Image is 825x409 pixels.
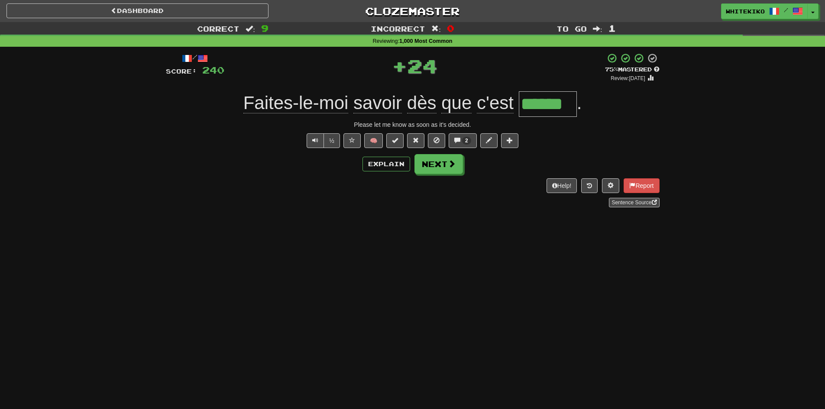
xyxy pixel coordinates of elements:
[246,25,255,32] span: :
[477,93,514,113] span: c'est
[447,23,454,33] span: 0
[449,133,477,148] button: 2
[611,75,645,81] small: Review: [DATE]
[407,133,424,148] button: Reset to 0% Mastered (alt+r)
[371,24,425,33] span: Incorrect
[202,64,224,75] span: 240
[556,24,587,33] span: To go
[399,38,452,44] strong: 1,000 Most Common
[784,7,788,13] span: /
[577,93,582,113] span: .
[407,55,437,77] span: 24
[608,23,616,33] span: 1
[305,133,340,148] div: Text-to-speech controls
[480,133,498,148] button: Edit sentence (alt+d)
[197,24,239,33] span: Correct
[593,25,602,32] span: :
[392,53,407,79] span: +
[281,3,544,19] a: Clozemaster
[501,133,518,148] button: Add to collection (alt+a)
[441,93,472,113] span: que
[624,178,659,193] button: Report
[407,93,437,113] span: dès
[465,138,468,144] span: 2
[581,178,598,193] button: Round history (alt+y)
[243,93,349,113] span: Faites-le-moi
[428,133,445,148] button: Ignore sentence (alt+i)
[6,3,269,18] a: Dashboard
[362,157,410,171] button: Explain
[166,120,660,129] div: Please let me know as soon as it's decided.
[353,93,402,113] span: savoir
[261,23,269,33] span: 9
[547,178,577,193] button: Help!
[721,3,808,19] a: whitekiko /
[364,133,383,148] button: 🧠
[307,133,324,148] button: Play sentence audio (ctl+space)
[605,66,660,74] div: Mastered
[166,68,197,75] span: Score:
[166,53,224,64] div: /
[386,133,404,148] button: Set this sentence to 100% Mastered (alt+m)
[414,154,463,174] button: Next
[609,198,659,207] a: Sentence Source
[726,7,765,15] span: whitekiko
[324,133,340,148] button: ½
[605,66,618,73] span: 75 %
[343,133,361,148] button: Favorite sentence (alt+f)
[431,25,441,32] span: :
